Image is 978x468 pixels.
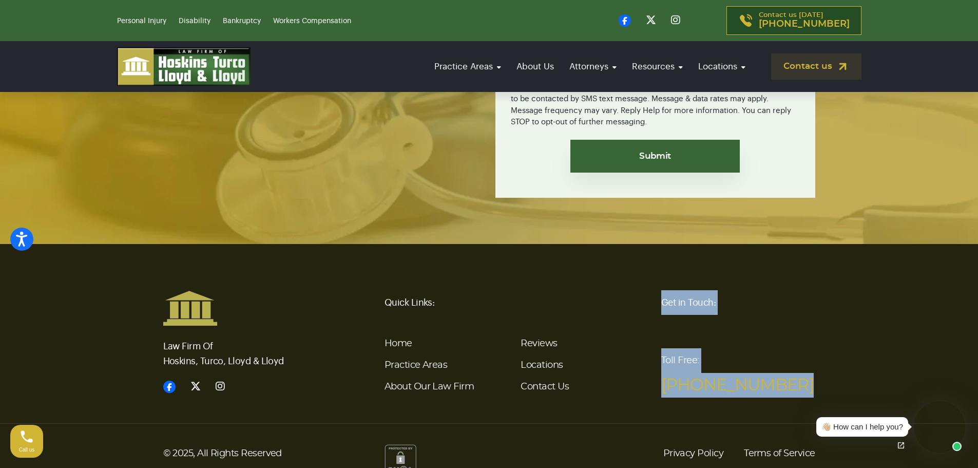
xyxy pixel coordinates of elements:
[759,12,850,29] p: Contact us [DATE]
[759,19,850,29] span: [PHONE_NUMBER]
[521,339,557,348] a: Reviews
[726,6,861,35] a: Contact us [DATE][PHONE_NUMBER]
[163,444,372,463] p: © 2025, All Rights Reserved
[163,326,317,369] p: Law Firm Of Hoskins, Turco, Lloyd & Lloyd
[771,53,861,80] a: Contact us
[570,140,740,173] input: Submit
[521,361,563,370] a: Locations
[693,52,751,81] a: Locations
[385,361,447,370] a: Practice Areas
[627,52,688,81] a: Resources
[223,17,261,25] a: Bankruptcy
[163,290,217,326] img: Hoskins and Turco Logo
[273,17,351,25] a: Workers Compensation
[429,52,506,81] a: Practice Areas
[385,382,474,391] a: About Our Law Firm
[385,339,412,348] a: Home
[117,17,166,25] a: Personal Injury
[511,52,559,81] a: About Us
[890,435,912,456] a: Open chat
[521,382,569,391] a: Contact Us
[117,47,251,86] img: logo
[564,52,622,81] a: Attorneys
[385,456,416,464] a: Content Protection by DMCA.com
[19,447,35,453] span: Call us
[179,17,210,25] a: Disability
[744,444,815,463] a: Terms of Service
[385,290,649,315] h6: Quick Links:
[663,444,723,463] a: Privacy Policy
[511,76,800,128] div: By providing a telephone number and submitting this form you are consenting to be contacted by SM...
[821,421,903,433] div: 👋🏼 How can I help you?
[661,348,815,398] p: Toll Free:
[661,377,814,394] a: [PHONE_NUMBER]
[661,290,815,315] h6: Get in Touch:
